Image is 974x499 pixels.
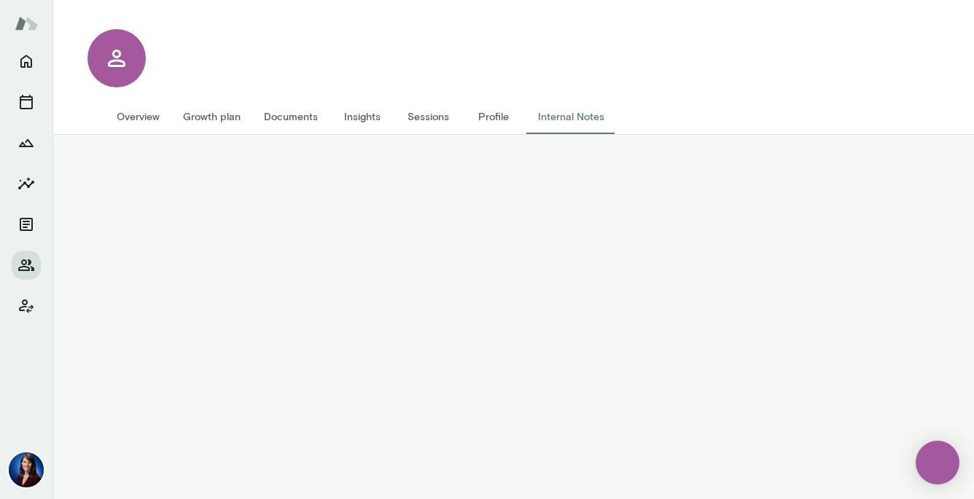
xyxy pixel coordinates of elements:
[15,9,38,37] img: Mento
[12,291,41,321] button: Client app
[330,99,395,134] button: Insights
[12,87,41,117] button: Sessions
[12,47,41,76] button: Home
[395,99,461,134] button: Sessions
[171,99,252,134] button: Growth plan
[9,452,44,487] img: Julie Rollauer
[12,210,41,239] button: Documents
[526,99,616,134] button: Internal Notes
[12,251,41,280] button: Members
[12,128,41,157] button: Growth Plan
[461,99,526,134] button: Profile
[12,169,41,198] button: Insights
[105,99,171,134] button: Overview
[252,99,330,134] button: Documents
